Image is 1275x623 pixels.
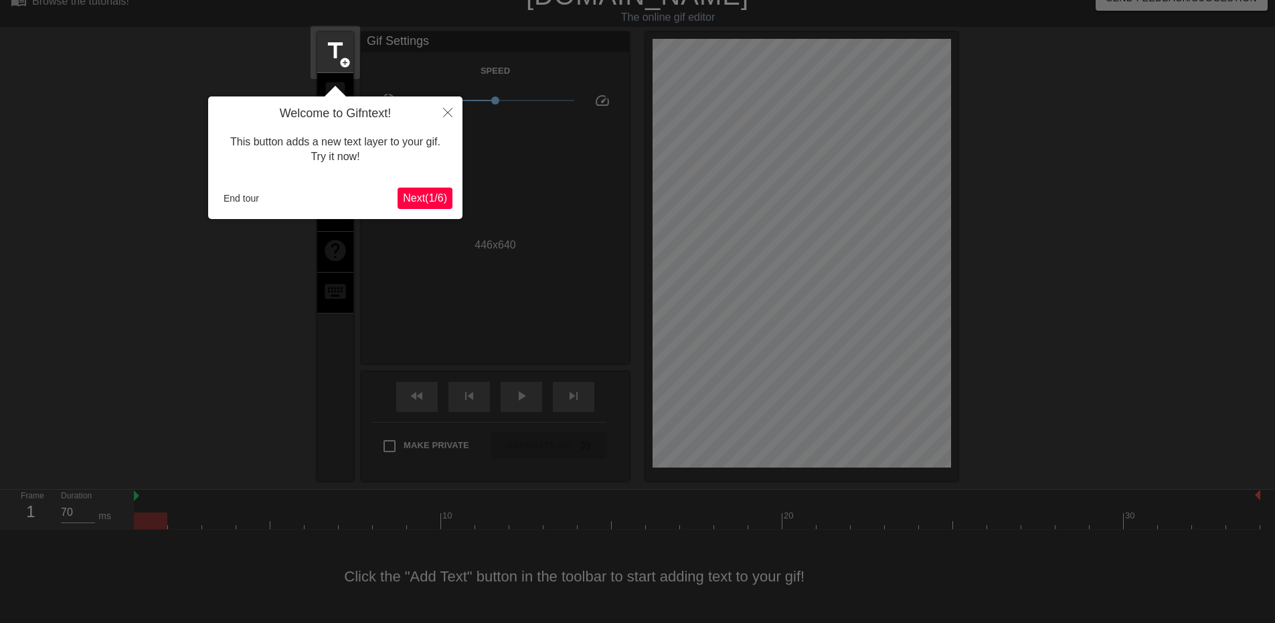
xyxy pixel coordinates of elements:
button: Close [433,96,462,127]
span: Next ( 1 / 6 ) [403,192,447,204]
button: End tour [218,188,264,208]
h4: Welcome to Gifntext! [218,107,452,121]
div: This button adds a new text layer to your gif. Try it now! [218,121,452,178]
button: Next [398,188,452,209]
